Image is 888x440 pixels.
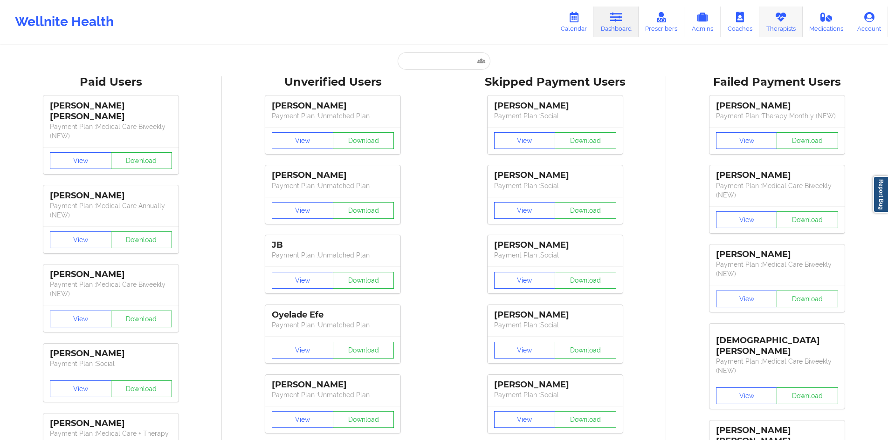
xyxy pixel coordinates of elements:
button: Download [555,272,616,289]
div: Paid Users [7,75,215,89]
p: Payment Plan : Medical Care Biweekly (NEW) [716,181,838,200]
a: Admins [684,7,721,37]
button: Download [333,202,394,219]
div: JB [272,240,394,250]
button: Download [777,211,838,228]
div: [PERSON_NAME] [716,249,838,260]
a: Report Bug [873,176,888,213]
button: Download [111,380,172,397]
p: Payment Plan : Medical Care Annually (NEW) [50,201,172,220]
button: View [716,291,778,307]
div: [PERSON_NAME] [PERSON_NAME] [50,101,172,122]
div: Unverified Users [228,75,437,89]
div: Skipped Payment Users [451,75,660,89]
p: Payment Plan : Medical Care Biweekly (NEW) [716,357,838,375]
button: Download [777,291,838,307]
button: View [50,380,111,397]
button: Download [555,202,616,219]
p: Payment Plan : Social [494,250,616,260]
div: [PERSON_NAME] [50,348,172,359]
div: [PERSON_NAME] [494,170,616,181]
p: Payment Plan : Medical Care Biweekly (NEW) [50,122,172,141]
button: View [716,211,778,228]
button: View [272,202,333,219]
button: Download [555,342,616,359]
a: Calendar [554,7,594,37]
div: [PERSON_NAME] [50,190,172,201]
button: View [494,132,556,149]
button: View [272,342,333,359]
button: View [494,411,556,428]
button: View [272,132,333,149]
button: Download [555,411,616,428]
button: View [494,272,556,289]
p: Payment Plan : Social [50,359,172,368]
div: [PERSON_NAME] [716,101,838,111]
div: Failed Payment Users [673,75,881,89]
button: View [50,231,111,248]
div: [PERSON_NAME] [494,240,616,250]
button: Download [555,132,616,149]
p: Payment Plan : Unmatched Plan [272,320,394,330]
p: Payment Plan : Unmatched Plan [272,111,394,121]
button: View [272,272,333,289]
div: [PERSON_NAME] [272,101,394,111]
button: Download [777,387,838,404]
button: Download [333,272,394,289]
a: Prescribers [639,7,685,37]
div: [DEMOGRAPHIC_DATA][PERSON_NAME] [716,328,838,357]
div: [PERSON_NAME] [272,379,394,390]
button: View [494,342,556,359]
button: Download [333,342,394,359]
button: View [272,411,333,428]
button: View [494,202,556,219]
div: [PERSON_NAME] [494,310,616,320]
div: [PERSON_NAME] [50,418,172,429]
p: Payment Plan : Unmatched Plan [272,390,394,399]
p: Payment Plan : Medical Care Biweekly (NEW) [716,260,838,278]
p: Payment Plan : Social [494,181,616,190]
p: Payment Plan : Social [494,320,616,330]
button: View [50,311,111,327]
a: Dashboard [594,7,639,37]
p: Payment Plan : Unmatched Plan [272,250,394,260]
button: Download [333,411,394,428]
p: Payment Plan : Therapy Monthly (NEW) [716,111,838,121]
a: Therapists [759,7,803,37]
button: View [716,387,778,404]
div: [PERSON_NAME] [50,269,172,280]
a: Account [850,7,888,37]
div: [PERSON_NAME] [716,170,838,181]
div: Oyelade Efe [272,310,394,320]
div: [PERSON_NAME] [494,379,616,390]
p: Payment Plan : Unmatched Plan [272,181,394,190]
button: Download [111,152,172,169]
button: Download [111,231,172,248]
div: [PERSON_NAME] [494,101,616,111]
button: View [716,132,778,149]
button: Download [333,132,394,149]
button: Download [777,132,838,149]
a: Coaches [721,7,759,37]
p: Payment Plan : Medical Care Biweekly (NEW) [50,280,172,298]
a: Medications [803,7,851,37]
p: Payment Plan : Social [494,111,616,121]
div: [PERSON_NAME] [272,170,394,181]
button: View [50,152,111,169]
button: Download [111,311,172,327]
p: Payment Plan : Social [494,390,616,399]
